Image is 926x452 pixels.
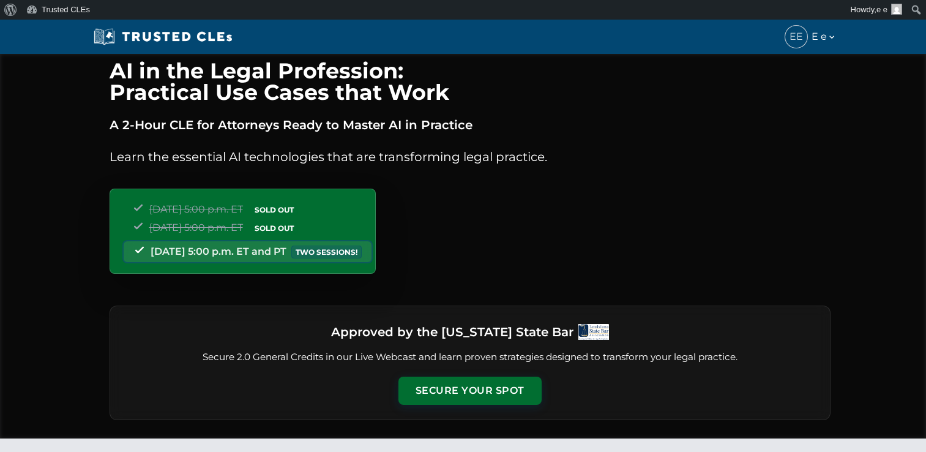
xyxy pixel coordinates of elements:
[90,28,236,46] img: Trusted CLEs
[250,203,298,216] span: SOLD OUT
[876,5,887,14] span: e e
[250,222,298,235] span: SOLD OUT
[331,321,573,343] h3: Approved by the [US_STATE] State Bar
[785,26,807,48] span: EE
[110,147,831,167] p: Learn the essential AI technologies that are transforming legal practice.
[812,29,837,45] span: E e
[110,60,831,103] h1: AI in the Legal Profession: Practical Use Cases that Work
[149,222,243,233] span: [DATE] 5:00 p.m. ET
[125,350,815,364] p: Secure 2.0 General Credits in our Live Webcast and learn proven strategies designed to transform ...
[578,324,609,340] img: Logo
[398,377,542,405] button: Secure Your Spot
[149,203,243,215] span: [DATE] 5:00 p.m. ET
[110,115,831,135] p: A 2-Hour CLE for Attorneys Ready to Master AI in Practice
